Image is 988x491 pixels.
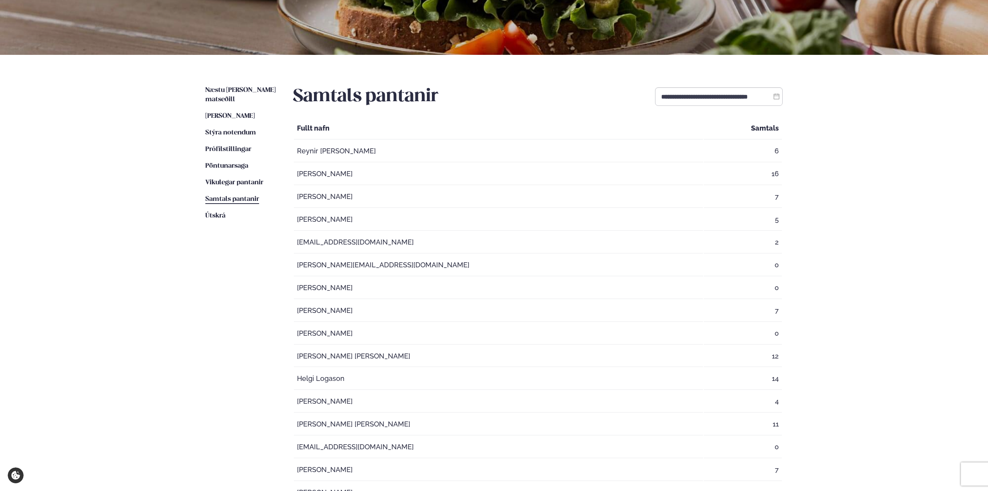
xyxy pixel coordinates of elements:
h2: Samtals pantanir [293,86,439,107]
td: 0 [704,436,782,458]
td: 0 [704,254,782,276]
td: [EMAIL_ADDRESS][DOMAIN_NAME] [294,231,703,253]
a: Cookie settings [8,467,24,483]
td: 7 [704,300,782,322]
td: 16 [704,163,782,185]
td: 0 [704,323,782,345]
td: 6 [704,140,782,162]
td: 5 [704,209,782,231]
td: [PERSON_NAME] [294,459,703,481]
a: Útskrá [205,211,225,221]
td: 7 [704,459,782,481]
td: [PERSON_NAME] [PERSON_NAME] [294,413,703,435]
td: [PERSON_NAME] [294,391,703,413]
td: [PERSON_NAME] [PERSON_NAME] [294,345,703,367]
td: 4 [704,391,782,413]
a: Prófílstillingar [205,145,251,154]
td: 7 [704,186,782,208]
span: Næstu [PERSON_NAME] matseðill [205,87,276,103]
td: [PERSON_NAME] [294,300,703,322]
a: Næstu [PERSON_NAME] matseðill [205,86,278,104]
td: [PERSON_NAME] [294,323,703,345]
td: 2 [704,231,782,253]
a: Vikulegar pantanir [205,178,263,187]
a: [PERSON_NAME] [205,112,255,121]
td: [PERSON_NAME][EMAIL_ADDRESS][DOMAIN_NAME] [294,254,703,276]
span: Vikulegar pantanir [205,179,263,186]
td: Helgi Logason [294,368,703,390]
span: Stýra notendum [205,129,256,136]
td: Reynir [PERSON_NAME] [294,140,703,162]
td: [PERSON_NAME] [294,186,703,208]
span: Prófílstillingar [205,146,251,153]
th: Fullt nafn [294,117,703,139]
td: 0 [704,277,782,299]
span: Pöntunarsaga [205,163,248,169]
td: 12 [704,345,782,367]
a: Stýra notendum [205,128,256,138]
td: [PERSON_NAME] [294,209,703,231]
td: [PERSON_NAME] [294,163,703,185]
td: [EMAIL_ADDRESS][DOMAIN_NAME] [294,436,703,458]
span: Samtals pantanir [205,196,259,202]
td: 14 [704,368,782,390]
a: Pöntunarsaga [205,161,248,171]
span: Útskrá [205,212,225,219]
th: Samtals [704,117,782,139]
a: Samtals pantanir [205,195,259,204]
td: 11 [704,413,782,435]
td: [PERSON_NAME] [294,277,703,299]
span: [PERSON_NAME] [205,113,255,119]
